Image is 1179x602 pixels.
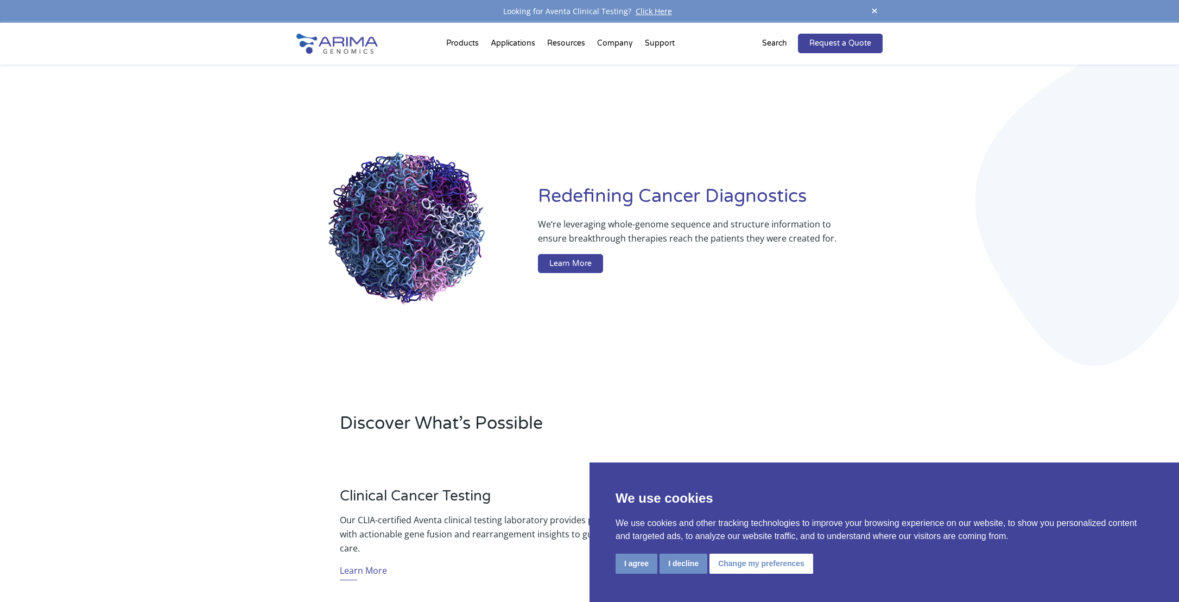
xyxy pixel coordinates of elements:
[340,513,635,555] p: Our CLIA-certified Aventa clinical testing laboratory provides physicians with actionable gene fu...
[1125,550,1179,602] iframe: Chat Widget
[660,554,707,574] button: I decline
[709,554,813,574] button: Change my preferences
[340,411,728,444] h2: Discover What’s Possible
[340,563,387,580] a: Learn More
[538,217,839,254] p: We’re leveraging whole-genome sequence and structure information to ensure breakthrough therapies...
[762,36,787,50] p: Search
[798,34,883,53] a: Request a Quote
[340,487,635,513] h3: Clinical Cancer Testing
[296,4,883,18] div: Looking for Aventa Clinical Testing?
[616,489,1153,508] p: We use cookies
[538,184,883,217] h1: Redefining Cancer Diagnostics
[616,517,1153,543] p: We use cookies and other tracking technologies to improve your browsing experience on our website...
[296,34,378,54] img: Arima-Genomics-logo
[538,254,603,274] a: Learn More
[631,6,676,16] a: Click Here
[616,554,657,574] button: I agree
